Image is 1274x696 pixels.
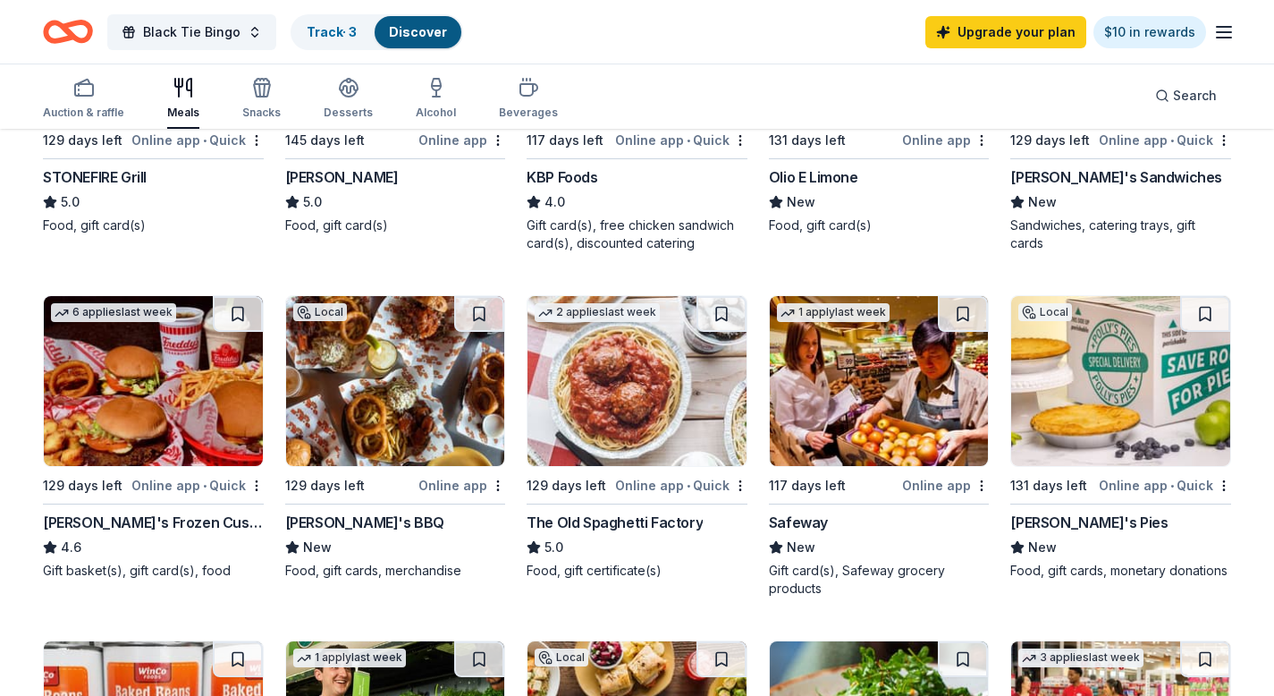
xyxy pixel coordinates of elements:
[527,130,603,151] div: 117 days left
[324,70,373,129] button: Desserts
[769,216,990,234] div: Food, gift card(s)
[527,562,747,580] div: Food, gift certificate(s)
[499,70,558,129] button: Beverages
[285,512,444,533] div: [PERSON_NAME]'s BBQ
[1010,475,1087,497] div: 131 days left
[285,562,506,580] div: Food, gift cards, merchandise
[61,537,81,558] span: 4.6
[527,166,597,188] div: KBP Foods
[527,216,747,252] div: Gift card(s), free chicken sandwich card(s), discounted catering
[615,129,747,151] div: Online app Quick
[615,474,747,497] div: Online app Quick
[1170,133,1174,148] span: •
[43,166,147,188] div: STONEFIRE Grill
[43,70,124,129] button: Auction & raffle
[324,106,373,120] div: Desserts
[43,216,264,234] div: Food, gift card(s)
[769,130,846,151] div: 131 days left
[43,562,264,580] div: Gift basket(s), gift card(s), food
[303,537,332,558] span: New
[687,133,690,148] span: •
[544,537,563,558] span: 5.0
[1099,474,1231,497] div: Online app Quick
[1011,296,1230,466] img: Image for Polly's Pies
[499,106,558,120] div: Beverages
[787,191,815,213] span: New
[293,649,406,667] div: 1 apply last week
[687,479,690,493] span: •
[43,295,264,580] a: Image for Freddy's Frozen Custard & Steakburgers6 applieslast week129 days leftOnline app•Quick[P...
[1173,85,1217,106] span: Search
[143,21,240,43] span: Black Tie Bingo
[1028,537,1057,558] span: New
[307,24,357,39] a: Track· 3
[285,166,399,188] div: [PERSON_NAME]
[416,70,456,129] button: Alcohol
[285,130,365,151] div: 145 days left
[902,474,989,497] div: Online app
[203,133,207,148] span: •
[107,14,276,50] button: Black Tie Bingo
[203,479,207,493] span: •
[285,216,506,234] div: Food, gift card(s)
[770,296,989,466] img: Image for Safeway
[61,191,80,213] span: 5.0
[1010,512,1168,533] div: [PERSON_NAME]'s Pies
[293,303,347,321] div: Local
[1010,562,1231,580] div: Food, gift cards, monetary donations
[418,129,505,151] div: Online app
[131,129,264,151] div: Online app Quick
[769,295,990,598] a: Image for Safeway1 applylast week117 days leftOnline appSafewayNewGift card(s), Safeway grocery p...
[44,296,263,466] img: Image for Freddy's Frozen Custard & Steakburgers
[769,562,990,598] div: Gift card(s), Safeway grocery products
[285,475,365,497] div: 129 days left
[527,475,606,497] div: 129 days left
[389,24,447,39] a: Discover
[544,191,565,213] span: 4.0
[43,11,93,53] a: Home
[1170,479,1174,493] span: •
[416,106,456,120] div: Alcohol
[291,14,463,50] button: Track· 3Discover
[43,512,264,533] div: [PERSON_NAME]'s Frozen Custard & Steakburgers
[418,474,505,497] div: Online app
[1018,303,1072,321] div: Local
[1010,216,1231,252] div: Sandwiches, catering trays, gift cards
[1141,78,1231,114] button: Search
[1010,166,1222,188] div: [PERSON_NAME]'s Sandwiches
[242,70,281,129] button: Snacks
[769,512,828,533] div: Safeway
[902,129,989,151] div: Online app
[535,303,660,322] div: 2 applies last week
[527,296,747,466] img: Image for The Old Spaghetti Factory
[303,191,322,213] span: 5.0
[167,70,199,129] button: Meals
[769,475,846,497] div: 117 days left
[285,295,506,580] a: Image for Phil's BBQLocal129 days leftOnline app[PERSON_NAME]'s BBQNewFood, gift cards, merchandise
[1018,649,1143,667] div: 3 applies last week
[1010,295,1231,580] a: Image for Polly's PiesLocal131 days leftOnline app•Quick[PERSON_NAME]'s PiesNewFood, gift cards, ...
[787,537,815,558] span: New
[535,649,588,666] div: Local
[527,295,747,580] a: Image for The Old Spaghetti Factory2 applieslast week129 days leftOnline app•QuickThe Old Spaghet...
[527,512,703,533] div: The Old Spaghetti Factory
[242,106,281,120] div: Snacks
[286,296,505,466] img: Image for Phil's BBQ
[769,166,858,188] div: Olio E Limone
[43,130,122,151] div: 129 days left
[51,303,176,322] div: 6 applies last week
[131,474,264,497] div: Online app Quick
[925,16,1086,48] a: Upgrade your plan
[43,106,124,120] div: Auction & raffle
[1010,130,1090,151] div: 129 days left
[1099,129,1231,151] div: Online app Quick
[1028,191,1057,213] span: New
[777,303,890,322] div: 1 apply last week
[43,475,122,497] div: 129 days left
[167,106,199,120] div: Meals
[1093,16,1206,48] a: $10 in rewards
